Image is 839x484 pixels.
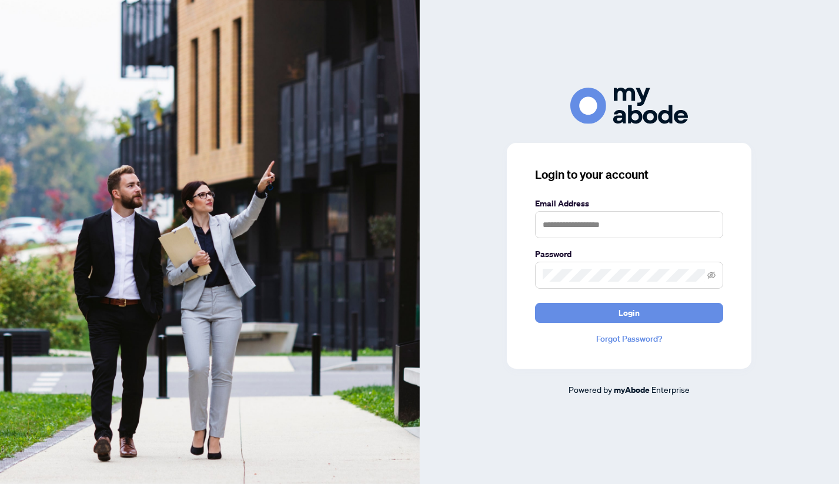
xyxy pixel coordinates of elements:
h3: Login to your account [535,166,723,183]
span: Enterprise [651,384,690,395]
button: Login [535,303,723,323]
img: ma-logo [570,88,688,123]
span: eye-invisible [707,271,716,279]
span: Login [619,303,640,322]
a: myAbode [614,383,650,396]
label: Email Address [535,197,723,210]
label: Password [535,248,723,261]
a: Forgot Password? [535,332,723,345]
span: Powered by [569,384,612,395]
